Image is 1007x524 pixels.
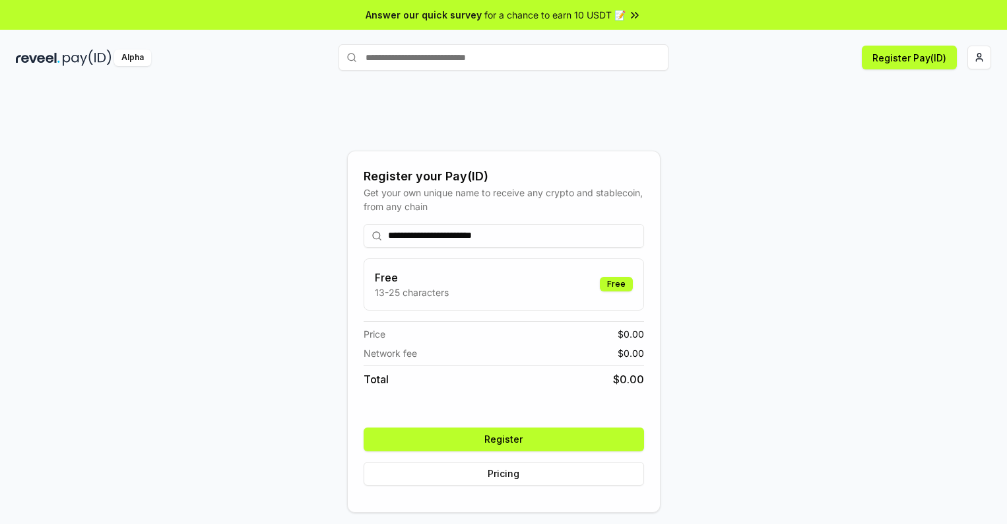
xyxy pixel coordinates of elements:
[364,428,644,451] button: Register
[613,371,644,387] span: $ 0.00
[862,46,957,69] button: Register Pay(ID)
[63,50,112,66] img: pay_id
[600,277,633,291] div: Free
[375,270,449,285] h3: Free
[364,327,385,341] span: Price
[114,50,151,66] div: Alpha
[618,327,644,341] span: $ 0.00
[364,167,644,186] div: Register your Pay(ID)
[364,462,644,486] button: Pricing
[375,285,449,299] p: 13-25 characters
[484,8,626,22] span: for a chance to earn 10 USDT 📝
[618,346,644,360] span: $ 0.00
[364,346,417,360] span: Network fee
[364,186,644,213] div: Get your own unique name to receive any crypto and stablecoin, from any chain
[364,371,389,387] span: Total
[16,50,60,66] img: reveel_dark
[366,8,482,22] span: Answer our quick survey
